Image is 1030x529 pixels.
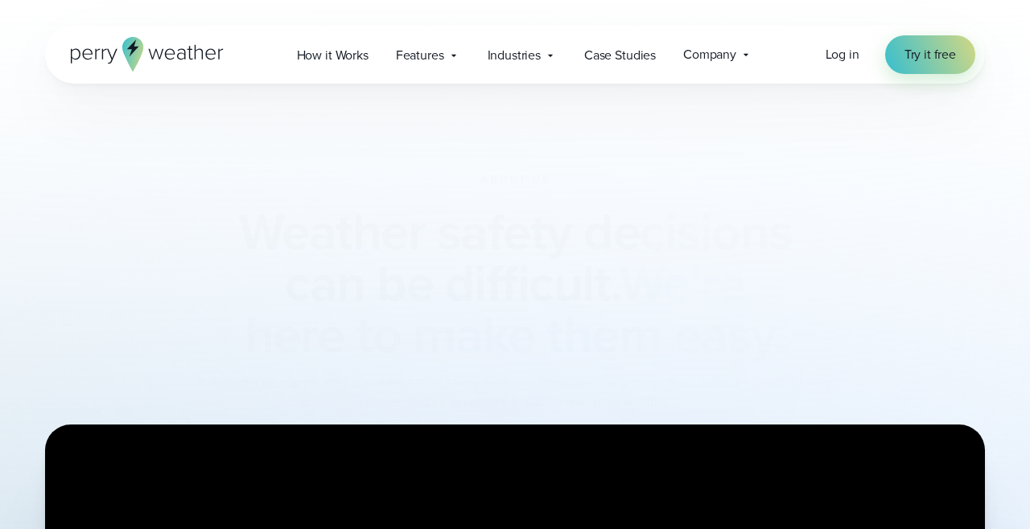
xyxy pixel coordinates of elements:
a: How it Works [283,39,382,72]
span: Industries [488,46,541,65]
span: Company [683,45,736,64]
span: How it Works [297,46,369,65]
span: Try it free [904,45,956,64]
a: Try it free [885,35,975,74]
span: Features [396,46,444,65]
span: Case Studies [584,46,656,65]
a: Case Studies [571,39,669,72]
a: Log in [826,45,859,64]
